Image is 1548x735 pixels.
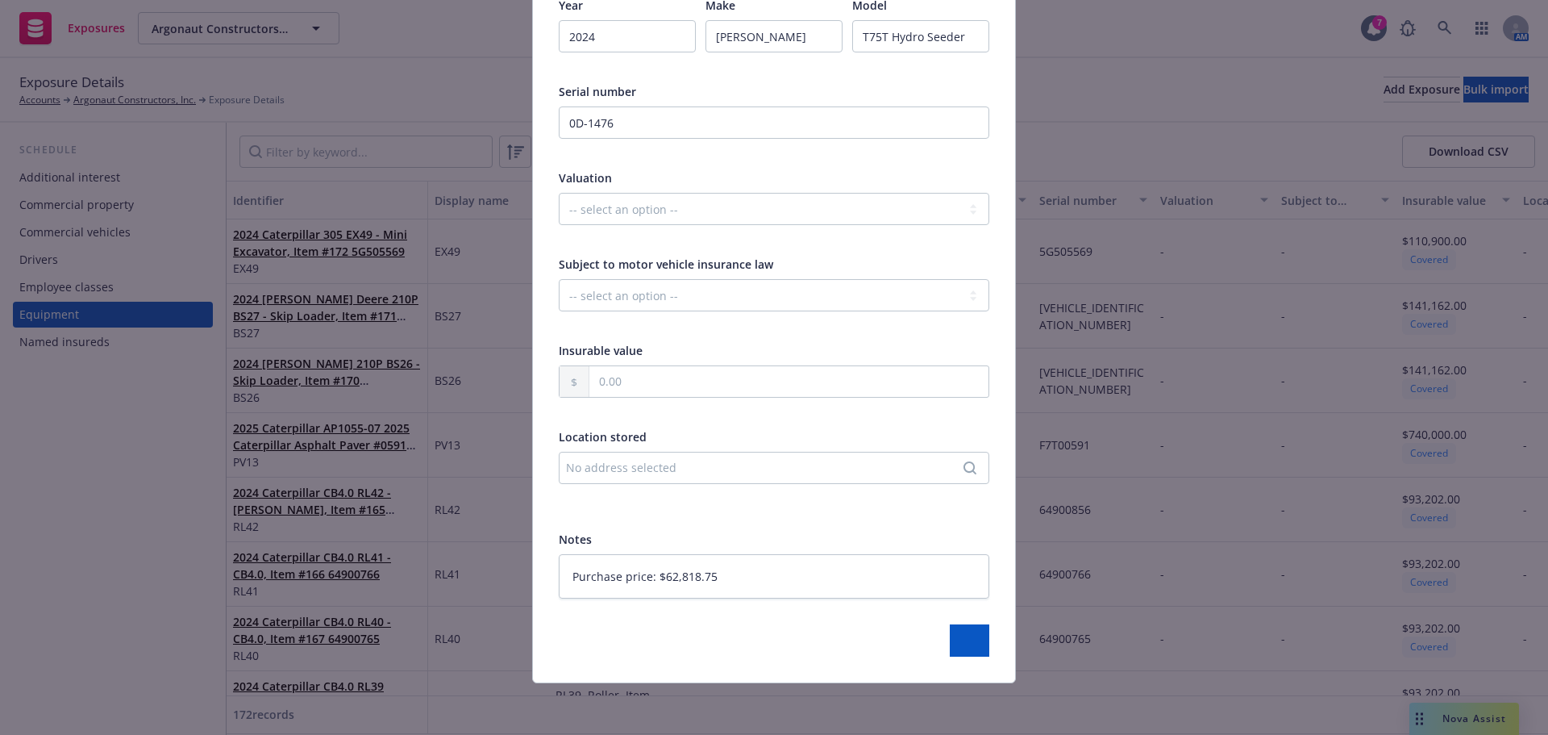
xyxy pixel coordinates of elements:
[559,532,592,547] span: Notes
[559,554,989,599] textarea: Purchase price: $62,818.75
[963,461,976,474] svg: Search
[559,170,612,186] span: Valuation
[950,624,989,657] button: Submit
[589,366,988,397] input: 0.00
[559,429,647,445] span: Location stored
[950,633,989,648] span: Submit
[559,84,636,99] span: Serial number
[566,459,966,476] div: No address selected
[559,257,773,272] span: Subject to motor vehicle insurance law
[559,343,643,358] span: Insurable value
[559,452,989,484] button: No address selected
